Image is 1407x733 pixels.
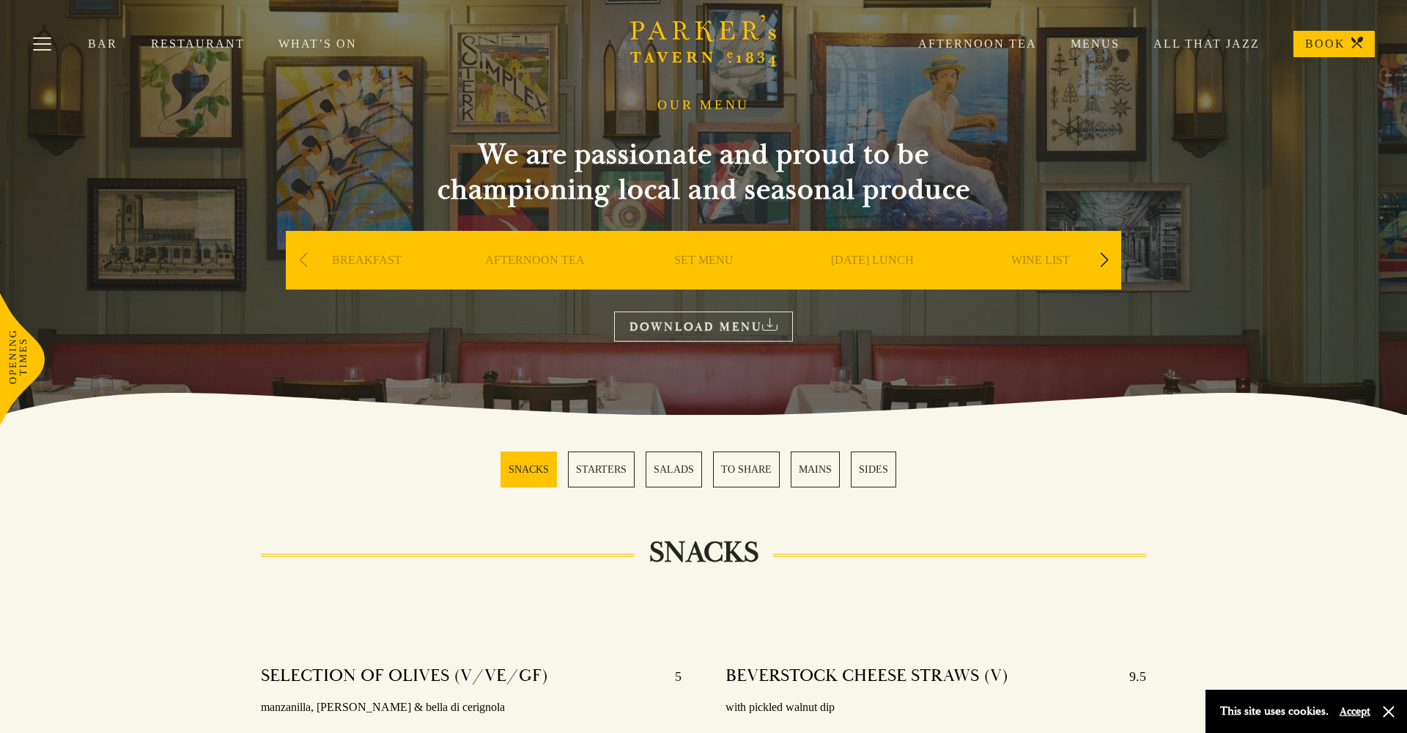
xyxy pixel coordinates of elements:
p: manzanilla, [PERSON_NAME] & bella di cerignola [261,697,682,718]
p: 5 [660,665,682,688]
h4: BEVERSTOCK CHEESE STRAWS (V) [725,665,1008,688]
div: 4 / 9 [791,231,953,334]
div: 2 / 9 [454,231,616,334]
div: Next slide [1094,244,1114,276]
p: with pickled walnut dip [725,697,1146,718]
div: 1 / 9 [286,231,447,334]
a: SET MENU [674,253,734,312]
a: 1 / 6 [501,452,557,487]
a: 4 / 6 [713,452,780,487]
p: 9.5 [1115,665,1146,688]
h2: SNACKS [635,535,773,570]
a: 3 / 6 [646,452,702,487]
h1: OUR MENU [657,97,750,114]
div: 5 / 9 [960,231,1121,334]
button: Close and accept [1381,704,1396,719]
h2: We are passionate and proud to be championing local and seasonal produce [410,137,997,207]
a: 6 / 6 [851,452,896,487]
button: Accept [1340,704,1370,718]
a: [DATE] LUNCH [831,253,914,312]
h4: SELECTION OF OLIVES (V/VE/GF) [261,665,548,688]
a: BREAKFAST [332,253,402,312]
a: WINE LIST [1011,253,1070,312]
div: 3 / 9 [623,231,784,334]
p: This site uses cookies. [1220,701,1329,722]
a: 2 / 6 [568,452,635,487]
a: 5 / 6 [791,452,840,487]
a: DOWNLOAD MENU [614,312,793,342]
a: AFTERNOON TEA [485,253,585,312]
div: Previous slide [293,244,313,276]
